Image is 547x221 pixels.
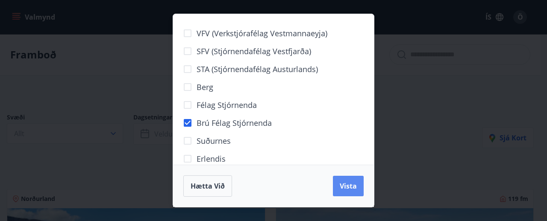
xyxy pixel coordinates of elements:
span: Hætta við [191,181,225,191]
span: VFV (Verkstjórafélag Vestmannaeyja) [197,28,327,39]
span: Félag stjórnenda [197,99,257,110]
span: Brú félag stjórnenda [197,117,272,128]
button: Hætta við [183,175,232,197]
button: Vista [333,176,364,196]
span: Berg [197,81,213,93]
span: Vista [340,181,357,191]
span: STA (Stjórnendafélag Austurlands) [197,64,318,75]
span: Erlendis [197,153,226,164]
span: Suðurnes [197,135,231,146]
span: SFV (Stjórnendafélag Vestfjarða) [197,46,311,57]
